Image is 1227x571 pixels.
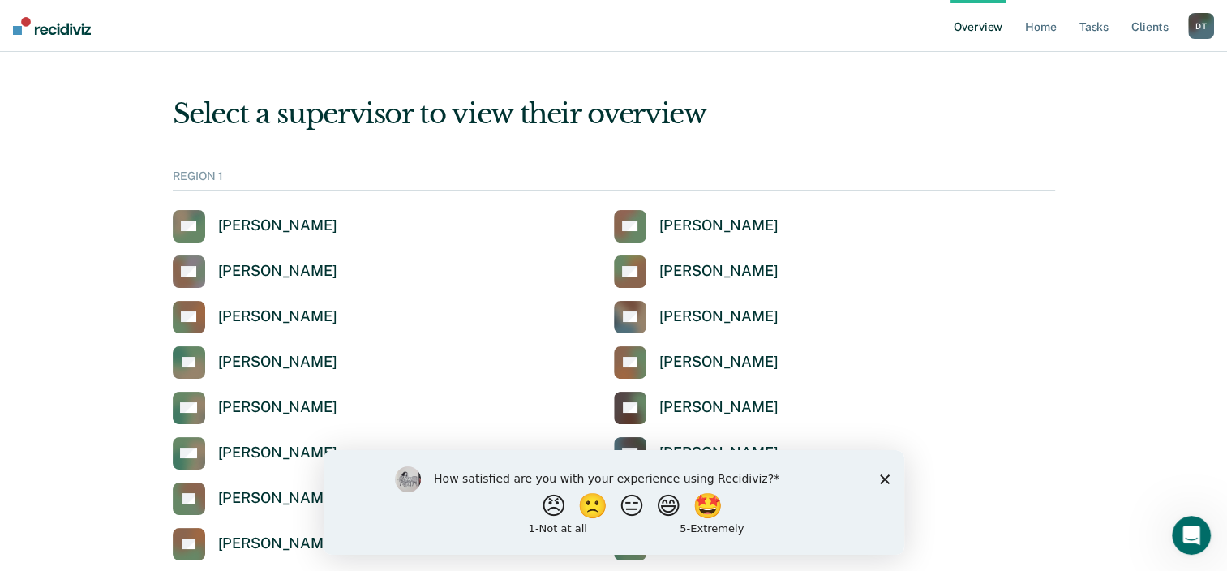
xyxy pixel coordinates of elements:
iframe: Survey by Kim from Recidiviz [324,450,904,555]
a: [PERSON_NAME] [173,301,337,333]
div: [PERSON_NAME] [659,307,779,326]
div: [PERSON_NAME] [218,535,337,553]
div: [PERSON_NAME] [218,262,337,281]
div: REGION 1 [173,170,1055,191]
a: [PERSON_NAME] [614,346,779,379]
iframe: Intercom live chat [1172,516,1211,555]
div: [PERSON_NAME] [218,307,337,326]
div: [PERSON_NAME] [218,353,337,371]
a: [PERSON_NAME] [173,437,337,470]
a: [PERSON_NAME] [614,392,779,424]
a: [PERSON_NAME] [614,210,779,243]
div: [PERSON_NAME] [218,489,337,508]
div: [PERSON_NAME] [659,398,779,417]
a: [PERSON_NAME] [614,437,779,470]
a: [PERSON_NAME] [173,483,337,515]
a: [PERSON_NAME] [173,255,337,288]
div: Select a supervisor to view their overview [173,97,1055,131]
img: Recidiviz [13,17,91,35]
div: [PERSON_NAME] [659,444,779,462]
div: [PERSON_NAME] [218,217,337,235]
a: [PERSON_NAME] [614,301,779,333]
div: D T [1188,13,1214,39]
a: [PERSON_NAME] [173,528,337,560]
a: [PERSON_NAME] [173,346,337,379]
a: [PERSON_NAME] [614,255,779,288]
div: [PERSON_NAME] [218,444,337,462]
button: DT [1188,13,1214,39]
div: [PERSON_NAME] [218,398,337,417]
div: [PERSON_NAME] [659,217,779,235]
a: [PERSON_NAME] [173,210,337,243]
div: [PERSON_NAME] [659,262,779,281]
a: [PERSON_NAME] [173,392,337,424]
div: [PERSON_NAME] [659,353,779,371]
